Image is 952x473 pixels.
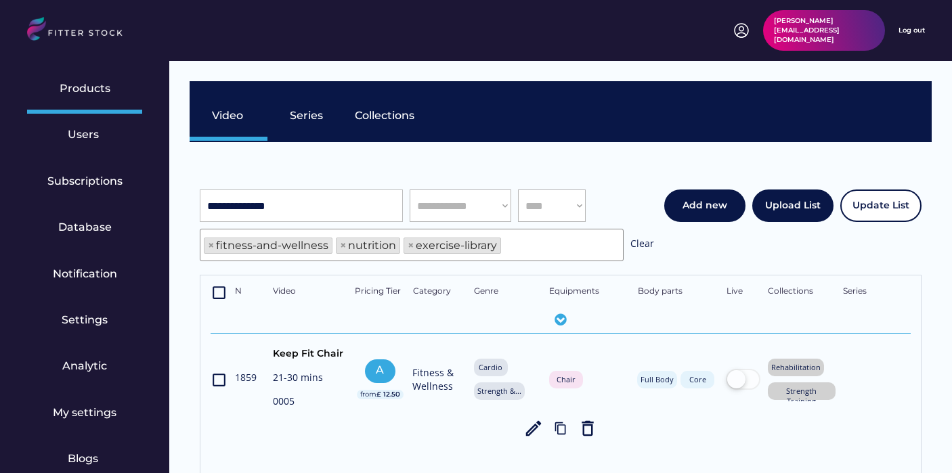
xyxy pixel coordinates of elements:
div: A [368,363,392,378]
div: Category [413,286,467,299]
div: Blogs [68,451,102,466]
div: Genre [474,286,542,299]
li: nutrition [336,238,400,254]
div: Full Body [641,374,674,384]
div: Live [727,286,760,299]
text: crop_din [211,371,228,388]
img: LOGO.svg [27,17,134,45]
div: Products [60,81,110,96]
button: Add new [664,189,745,222]
iframe: chat widget [895,419,938,459]
div: from [360,390,376,399]
span: × [408,240,414,251]
div: Settings [62,313,108,328]
div: Pricing Tier [355,286,406,299]
div: Series [843,286,911,299]
div: Collections [768,286,836,299]
button: Update List [840,189,922,222]
div: Subscriptions [47,174,123,189]
span: × [340,240,347,251]
li: fitness-and-wellness [204,238,332,254]
button: edit [523,418,544,438]
div: Database [58,220,112,235]
div: Body parts [638,286,719,299]
div: Strength &... [477,386,521,396]
div: 21-30 mins [273,371,347,388]
button: crop_din [211,282,228,302]
div: Keep Fit Chair [273,347,347,364]
button: delete_outline [578,418,598,438]
div: Chair [553,374,580,384]
span: × [208,240,215,251]
text: crop_din [211,284,228,301]
iframe: chat widget [874,358,942,420]
div: 1859 [235,371,265,384]
div: Fitness & Wellness [412,366,467,392]
div: My settings [53,405,116,420]
div: Cardio [477,362,504,372]
div: Core [684,374,711,384]
button: Upload List [752,189,834,222]
div: Series [290,108,324,123]
div: N [235,286,265,299]
div: Video [212,108,246,123]
div: Notification [53,267,117,281]
div: 0005 [273,395,347,411]
div: Collections [355,108,414,123]
div: Equipments [549,286,630,299]
div: Rehabilitation [771,362,821,372]
div: Strength Training [771,386,832,407]
div: Clear [630,237,654,254]
li: exercise-library [404,238,501,254]
div: Users [68,127,102,142]
button: crop_din [211,369,228,390]
div: Log out [899,26,925,35]
img: profile-circle.svg [733,22,750,39]
div: £ 12.50 [376,390,400,399]
div: [PERSON_NAME][EMAIL_ADDRESS][DOMAIN_NAME] [774,16,874,45]
div: Video [273,286,347,299]
div: Analytic [62,359,107,374]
